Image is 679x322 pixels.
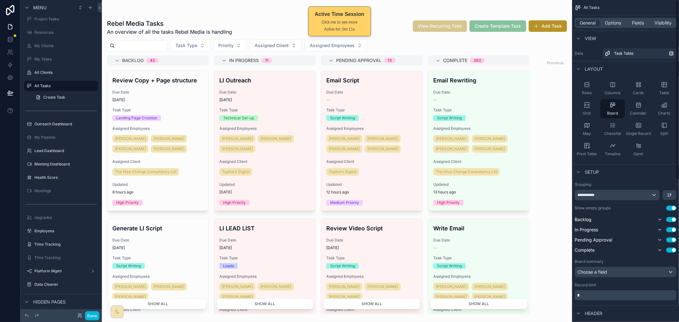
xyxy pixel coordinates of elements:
label: Health Score [34,175,97,180]
label: My Clients [34,43,97,48]
label: My Pipeline [34,135,97,140]
span: Calendar [630,111,647,116]
span: Pivot Table [577,151,597,157]
label: Record limit [575,283,596,288]
span: Split [660,131,668,136]
a: Task Table [603,48,676,59]
button: Checklist [600,120,625,139]
span: Map [583,131,591,136]
a: Meeting Dashboard [24,159,98,169]
button: Calendar [626,99,651,118]
label: Outreach Dashboard [34,122,97,127]
a: Project Tasks [24,14,98,24]
label: Upgrades [34,215,97,220]
label: Data Cleaner [34,282,97,287]
button: Timeline [600,140,625,159]
span: Pending Approval [575,237,612,243]
button: Columns [600,79,625,98]
div: Active Time Session [315,10,364,18]
span: Setup [585,169,599,175]
button: Cards [626,79,651,98]
span: Hidden pages [33,299,66,305]
a: Outreach Dashboard [24,119,98,129]
span: Complete [575,247,595,253]
span: Fields [632,20,644,26]
div: Active for: 0m 11s [315,26,364,32]
a: Time Tracking [24,239,98,249]
label: Project Tasks [34,17,97,22]
button: Pivot Table [575,140,599,159]
label: Time Tracking [34,255,97,260]
a: My Clients [24,41,98,51]
label: Meeting Dashboard [34,162,97,167]
label: My Tasks [34,57,97,62]
label: Meetings [34,188,97,193]
span: In Progress [575,227,598,233]
label: Show empty groups [575,206,611,211]
span: Grid [583,111,591,116]
a: Upgrades [24,213,98,223]
span: Cards [633,90,644,95]
span: Columns [605,90,621,95]
button: Done [85,311,99,320]
div: Choose a field [575,267,676,277]
a: Health Score [24,172,98,183]
span: Header [585,310,602,317]
label: Employees [34,228,97,234]
a: Platform Mgmt [24,266,98,276]
span: Layout [585,66,603,72]
button: Map [575,120,599,139]
button: Board [600,99,625,118]
span: Menu [33,4,46,11]
span: Visibility [655,20,672,26]
button: Gantt [626,140,651,159]
a: Employees [24,226,98,236]
label: All Tasks [34,83,94,88]
span: Rows [582,90,592,95]
label: Time Tracking [34,242,97,247]
span: Checklist [604,131,621,136]
span: Single Record [626,131,651,136]
span: Table [659,90,669,95]
a: Resources [24,27,98,38]
button: Rows [575,79,599,98]
span: General [580,20,596,26]
a: My Tasks [24,54,98,64]
label: Lead Dashboard [34,148,97,153]
span: Options [605,20,621,26]
label: Platform Mgmt [34,269,88,274]
a: Lead Dashboard [24,146,98,156]
label: Board summary [575,259,604,264]
button: Split [652,120,676,139]
span: Task Table [614,51,633,56]
button: Charts [652,99,676,118]
label: Grouping [575,182,591,187]
span: Charts [658,111,670,116]
label: All Clients [34,70,97,75]
div: scrollable content [575,290,676,300]
div: Click me to see more [315,19,364,25]
span: Timeline [605,151,620,157]
a: Create Task [32,92,98,102]
a: Data Cleaner [24,279,98,290]
button: Choose a field [575,267,676,277]
a: Meetings [24,186,98,196]
span: View [585,35,596,42]
button: Single Record [626,120,651,139]
button: Grid [575,99,599,118]
a: Active Session [24,293,98,303]
span: Backlog [575,216,591,223]
span: All Tasks [584,5,599,10]
a: Time Tracking [24,253,98,263]
span: Board [607,111,618,116]
a: All Clients [24,67,98,78]
span: Create Task [43,95,65,100]
span: Gantt [633,151,643,157]
button: Table [652,79,676,98]
label: Resources [34,30,97,35]
a: My Pipeline [24,132,98,143]
label: Data [575,51,600,56]
a: All Tasks [24,81,98,91]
